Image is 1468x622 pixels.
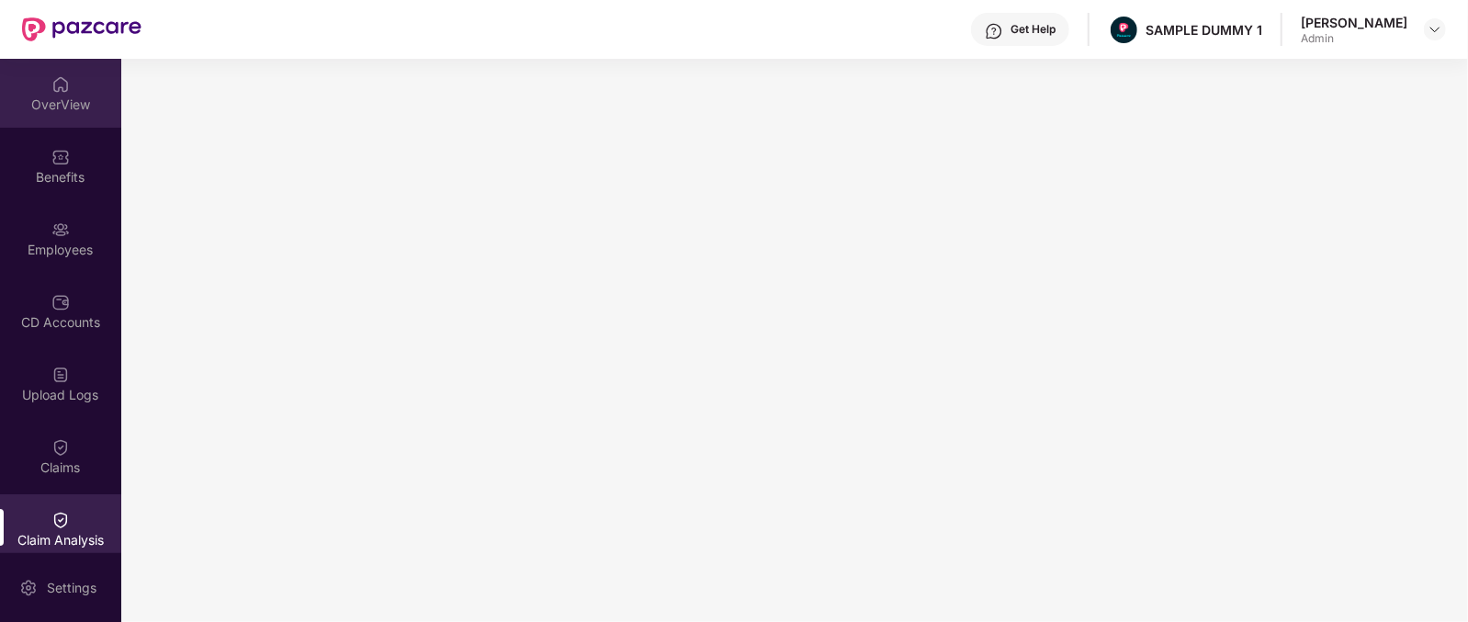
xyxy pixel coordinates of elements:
[51,293,70,311] img: svg+xml;base64,PHN2ZyBpZD0iQ0RfQWNjb3VudHMiIGRhdGEtbmFtZT0iQ0QgQWNjb3VudHMiIHhtbG5zPSJodHRwOi8vd3...
[19,579,38,597] img: svg+xml;base64,PHN2ZyBpZD0iU2V0dGluZy0yMHgyMCIgeG1sbnM9Imh0dHA6Ly93d3cudzMub3JnLzIwMDAvc3ZnIiB3aW...
[1301,31,1407,46] div: Admin
[51,511,70,529] img: svg+xml;base64,PHN2ZyBpZD0iQ2xhaW0iIHhtbG5zPSJodHRwOi8vd3d3LnczLm9yZy8yMDAwL3N2ZyIgd2lkdGg9IjIwIi...
[1111,17,1137,43] img: Pazcare_Alternative_logo-01-01.png
[51,366,70,384] img: svg+xml;base64,PHN2ZyBpZD0iVXBsb2FkX0xvZ3MiIGRhdGEtbmFtZT0iVXBsb2FkIExvZ3MiIHhtbG5zPSJodHRwOi8vd3...
[985,22,1003,40] img: svg+xml;base64,PHN2ZyBpZD0iSGVscC0zMngzMiIgeG1sbnM9Imh0dHA6Ly93d3cudzMub3JnLzIwMDAvc3ZnIiB3aWR0aD...
[51,221,70,239] img: svg+xml;base64,PHN2ZyBpZD0iRW1wbG95ZWVzIiB4bWxucz0iaHR0cDovL3d3dy53My5vcmcvMjAwMC9zdmciIHdpZHRoPS...
[1428,22,1442,37] img: svg+xml;base64,PHN2ZyBpZD0iRHJvcGRvd24tMzJ4MzIiIHhtbG5zPSJodHRwOi8vd3d3LnczLm9yZy8yMDAwL3N2ZyIgd2...
[1011,22,1056,37] div: Get Help
[51,148,70,166] img: svg+xml;base64,PHN2ZyBpZD0iQmVuZWZpdHMiIHhtbG5zPSJodHRwOi8vd3d3LnczLm9yZy8yMDAwL3N2ZyIgd2lkdGg9Ij...
[1146,21,1262,39] div: SAMPLE DUMMY 1
[41,579,102,597] div: Settings
[1301,14,1407,31] div: [PERSON_NAME]
[51,75,70,94] img: svg+xml;base64,PHN2ZyBpZD0iSG9tZSIgeG1sbnM9Imh0dHA6Ly93d3cudzMub3JnLzIwMDAvc3ZnIiB3aWR0aD0iMjAiIG...
[51,438,70,457] img: svg+xml;base64,PHN2ZyBpZD0iQ2xhaW0iIHhtbG5zPSJodHRwOi8vd3d3LnczLm9yZy8yMDAwL3N2ZyIgd2lkdGg9IjIwIi...
[22,17,141,41] img: New Pazcare Logo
